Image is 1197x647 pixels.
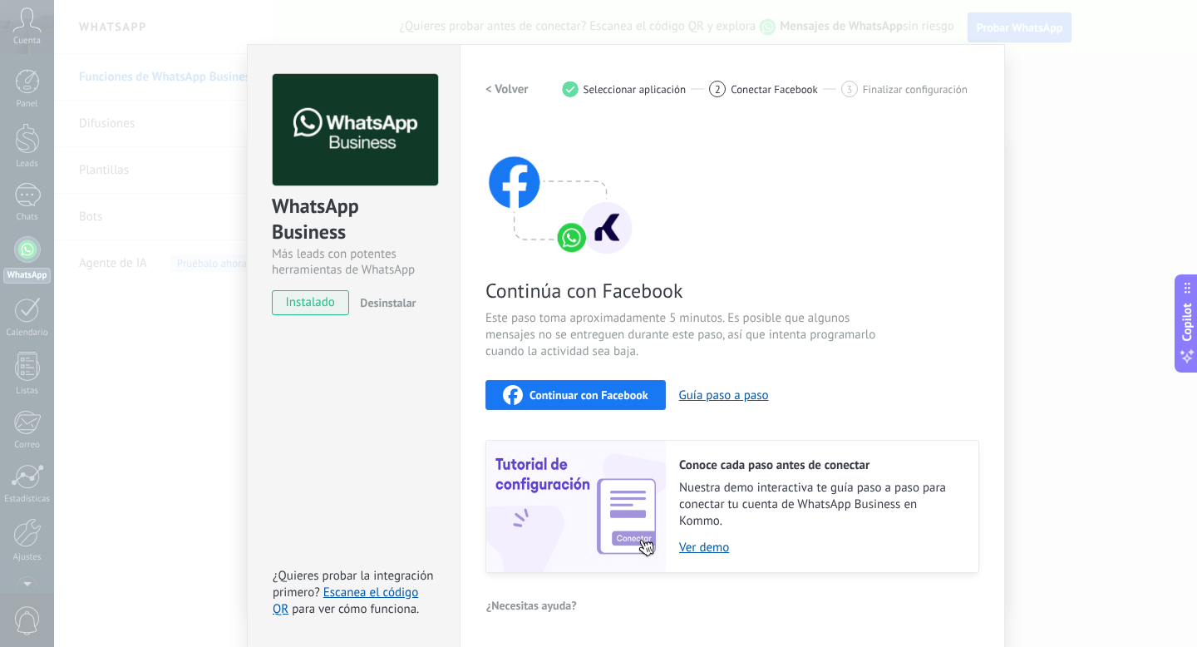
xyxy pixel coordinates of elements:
img: logo_main.png [273,74,438,186]
a: Escanea el código QR [273,585,418,617]
h2: < Volver [485,81,529,97]
span: para ver cómo funciona. [292,601,419,617]
div: WhatsApp Business [272,193,436,246]
span: ¿Necesitas ayuda? [486,600,577,611]
img: connect with facebook [485,124,635,257]
h2: Conoce cada paso antes de conectar [679,457,962,473]
span: Desinstalar [360,295,416,310]
span: Este paso toma aproximadamente 5 minutos. Es posible que algunos mensajes no se entreguen durante... [485,310,881,360]
button: < Volver [485,74,529,104]
button: Continuar con Facebook [485,380,666,410]
span: Nuestra demo interactiva te guía paso a paso para conectar tu cuenta de WhatsApp Business en Kommo. [679,480,962,530]
span: Finalizar configuración [863,83,968,96]
a: Ver demo [679,540,962,556]
span: 3 [846,82,852,96]
span: Continúa con Facebook [485,278,881,304]
span: Conectar Facebook [731,83,818,96]
span: Continuar con Facebook [530,389,648,401]
span: instalado [273,290,348,315]
div: Más leads con potentes herramientas de WhatsApp [272,246,436,278]
button: Guía paso a paso [679,388,769,403]
span: Seleccionar aplicación [584,83,687,96]
span: Copilot [1179,304,1195,342]
span: ¿Quieres probar la integración primero? [273,568,434,600]
button: Desinstalar [353,290,416,315]
span: 2 [715,82,721,96]
button: ¿Necesitas ayuda? [485,593,578,618]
